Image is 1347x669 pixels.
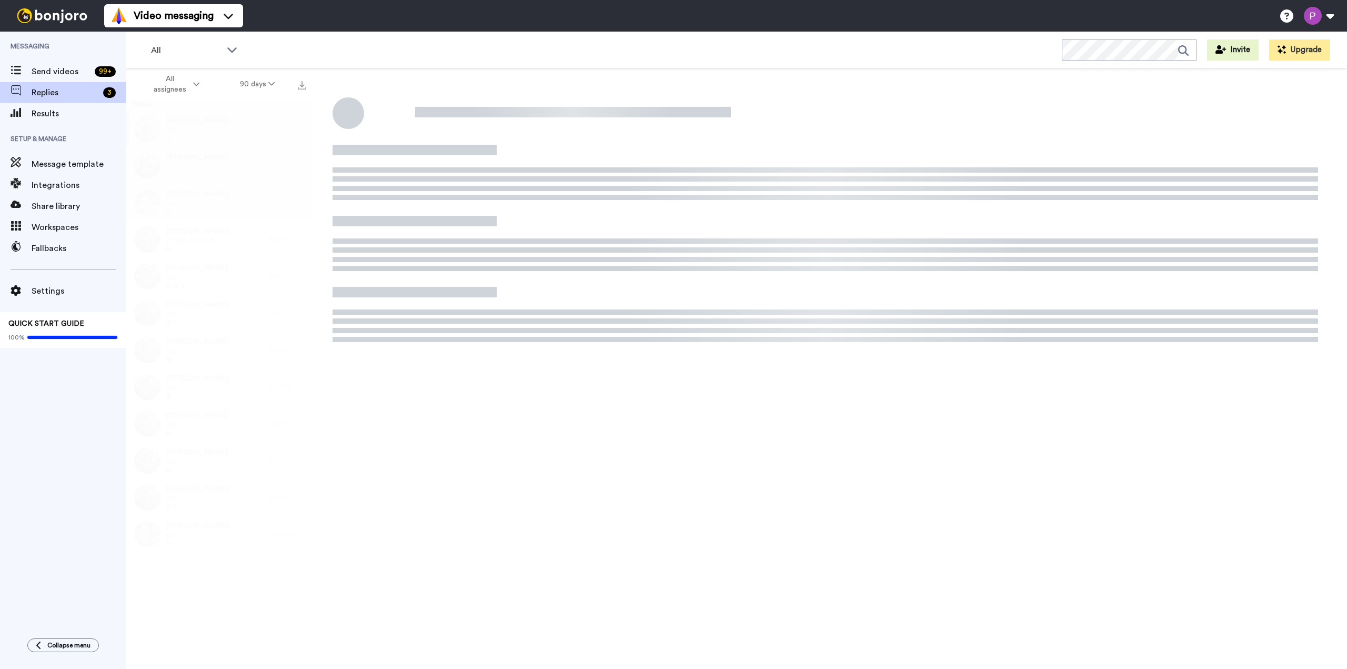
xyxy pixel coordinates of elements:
[166,447,228,457] span: [PERSON_NAME]
[134,521,160,547] img: c5ec41f8-8325-4c4e-a1e1-be3eadf52c1c-thumb.jpg
[166,521,228,531] span: [PERSON_NAME]
[32,107,126,120] span: Results
[166,310,228,318] span: 180
[269,309,306,317] div: [DATE]
[126,295,311,332] a: [PERSON_NAME]180[DATE]
[1269,39,1330,61] button: Upgrade
[166,263,228,273] span: [PERSON_NAME]
[151,44,222,57] span: All
[134,300,160,326] img: 84aff03f-ea24-4113-b381-f29a2e58a827-thumb.jpg
[134,8,214,23] span: Video messaging
[166,152,228,163] span: [PERSON_NAME]
[13,8,92,23] img: bj-logo-header-white.svg
[166,336,228,347] span: [PERSON_NAME]
[269,162,306,170] div: 1 mo. ago
[126,184,311,221] a: [PERSON_NAME]701 mo. ago
[166,189,228,199] span: [PERSON_NAME]
[134,153,160,179] img: bcdd8823-c68c-4e8e-8182-715739e1e6db-thumb.jpg
[95,66,116,77] div: 99 +
[126,368,311,405] a: [PERSON_NAME]194[DATE]
[166,236,228,245] span: ✉️ New Contact
[27,638,99,652] button: Collapse menu
[166,163,228,171] span: 202
[134,226,160,253] img: 222df1ff-236b-46b0-83d0-6f10ade98442-thumb.jpg
[126,111,311,147] a: [PERSON_NAME]139[DATE]
[126,258,311,295] a: [PERSON_NAME]182[DATE]
[32,221,126,234] span: Workspaces
[269,456,306,465] div: [DATE]
[126,332,311,368] a: [PERSON_NAME]183[DATE]
[166,199,228,208] span: 70
[1207,39,1259,61] button: Invite
[166,373,228,384] span: [PERSON_NAME]
[166,273,228,282] span: 182
[166,347,228,355] span: 183
[47,641,91,650] span: Collapse menu
[134,263,160,289] img: 9f0b4eb6-b81b-4a82-ae08-4a2c0f978434-thumb.jpg
[269,493,306,502] div: [DATE]
[134,374,160,400] img: 3e51e81c-6f92-4e75-927a-656821707a23-thumb.jpg
[166,126,228,134] span: 139
[269,235,306,244] div: [DATE]
[166,457,228,466] span: 203
[134,116,160,142] img: f9a967f1-8d30-4bb8-acfa-4432eb6c2c72-thumb.jpg
[166,484,228,494] span: [PERSON_NAME]
[134,484,160,511] img: 4aa3ea99-9903-4262-8de4-2a7712018252-thumb.jpg
[166,115,228,126] span: [PERSON_NAME]
[32,285,126,297] span: Settings
[126,516,311,553] a: [PERSON_NAME]1381 mo. ago
[134,447,160,474] img: 6b8cc8c1-7cb6-448e-8043-d4a0d9cea7d5-thumb.jpg
[126,100,311,111] div: Replies
[166,494,228,503] span: 189
[295,76,309,92] button: Export all results that match these filters now.
[126,442,311,479] a: [PERSON_NAME]203[DATE]
[126,405,311,442] a: [PERSON_NAME]201[DATE]
[298,81,306,89] img: export.svg
[32,86,99,99] span: Replies
[166,421,228,429] span: 201
[134,337,160,363] img: 508bc732-8d58-4738-9f5b-4127e193d0c2-thumb.jpg
[126,221,311,258] a: [PERSON_NAME]✉️ New Contact[DATE]
[128,69,220,99] button: All assignees
[126,479,311,516] a: [PERSON_NAME]189[DATE]
[32,158,126,171] span: Message template
[126,147,311,184] a: [PERSON_NAME]2021 mo. ago
[166,410,228,421] span: [PERSON_NAME]
[166,299,228,310] span: [PERSON_NAME]
[8,320,84,327] span: QUICK START GUIDE
[220,75,295,94] button: 90 days
[134,189,160,216] img: be3bf333-16ec-4db3-84de-6fee2e45bd63-thumb.jpg
[166,384,228,392] span: 194
[148,74,191,95] span: All assignees
[269,530,306,538] div: 1 mo. ago
[32,65,91,78] span: Send videos
[103,87,116,98] div: 3
[269,383,306,391] div: [DATE]
[32,179,126,192] span: Integrations
[269,272,306,281] div: [DATE]
[32,242,126,255] span: Fallbacks
[269,420,306,428] div: [DATE]
[110,7,127,24] img: vm-color.svg
[166,226,228,236] span: [PERSON_NAME]
[269,198,306,207] div: 1 mo. ago
[166,531,228,540] span: 138
[134,411,160,437] img: 1993bde2-ca29-4a88-99d4-8274114435c4-thumb.jpg
[269,125,306,133] div: [DATE]
[269,346,306,354] div: [DATE]
[32,200,126,213] span: Share library
[8,333,25,342] span: 100%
